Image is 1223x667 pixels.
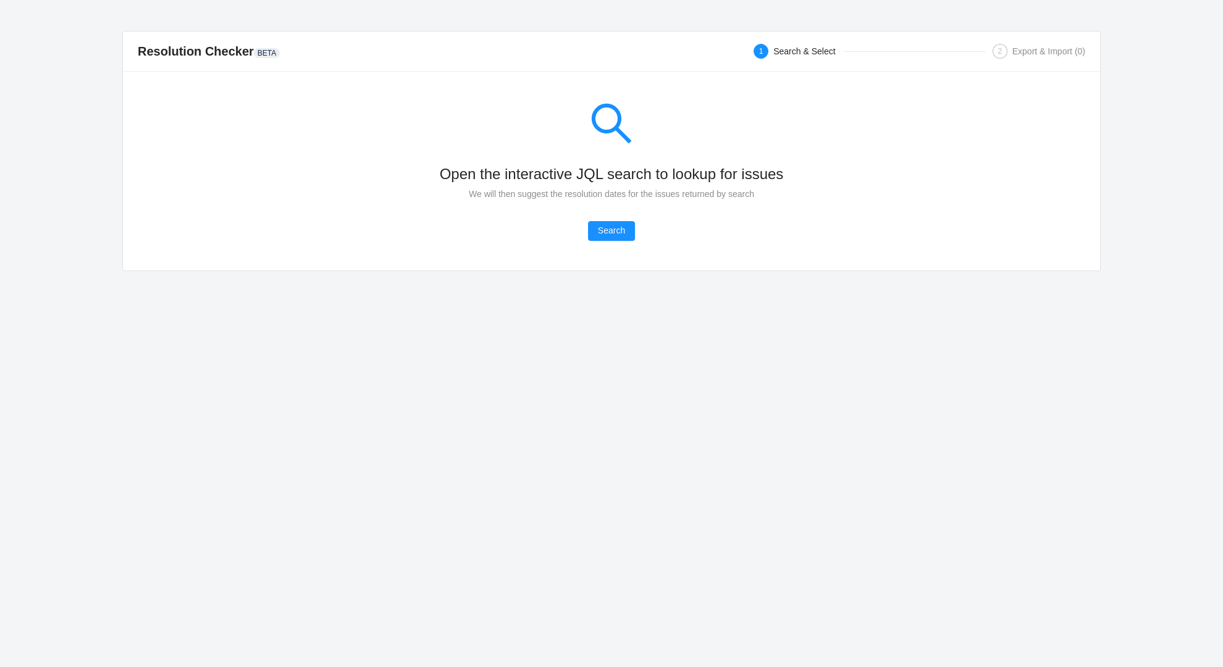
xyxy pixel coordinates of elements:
[143,161,1080,187] div: Open the interactive JQL search to lookup for issues
[611,44,985,59] div: 1Search & Select
[138,41,287,61] span: Resolution Checker
[588,221,635,241] button: Search
[773,44,843,59] div: Search & Select
[759,47,763,56] span: 1
[993,44,1085,59] div: 2Export & Import (0)
[254,48,280,58] aui-badge: beta
[998,47,1002,56] span: 2
[1012,44,1085,59] div: Export & Import (0)
[589,101,634,146] i: icon: search
[143,187,1080,201] div: We will then suggest the resolution dates for the issues returned by search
